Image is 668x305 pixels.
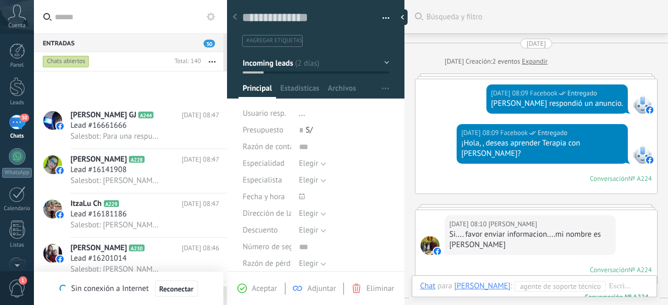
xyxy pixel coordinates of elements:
[437,281,452,291] span: para
[492,56,520,67] span: 2 eventos
[34,238,227,282] a: avataricon[PERSON_NAME]A230[DATE] 08:46Lead #16201014Salesbot: [PERSON_NAME], ¿quieres recibir no...
[491,99,623,109] div: [PERSON_NAME] respondió un anuncio.
[510,281,512,291] span: :
[70,131,162,141] span: Salesbot: Para una respuesta más rápida y directa del Curso de Biomagnetismo u otros temas, escrí...
[426,12,658,22] span: Búsqueda y filtro
[243,205,291,222] div: Dirección de la clínica
[584,292,649,301] div: 224
[243,108,286,118] span: Usuario resp.
[633,95,652,114] span: Facebook
[243,122,291,139] div: Presupuesto
[34,193,227,237] a: avatariconItzaLu ChA229[DATE] 08:47Lead #16181186Salesbot: [PERSON_NAME], ¿quieres recibir noveda...
[421,236,439,255] span: Ruben Isac Moreno Diaz
[182,243,219,253] span: [DATE] 08:46
[520,281,595,291] span: Agente de soporte técnico
[182,199,219,209] span: [DATE] 08:47
[243,143,304,151] span: Razón de contacto
[70,253,127,264] span: Lead #16201014
[306,125,313,135] span: S/
[646,106,653,114] img: facebook-sm.svg
[243,239,291,255] div: Número de seguro
[299,209,318,218] span: Elegir
[530,88,558,99] span: Facebook
[366,284,394,294] span: Eliminar
[2,133,32,140] div: Chats
[204,40,215,47] span: 30
[299,108,305,118] span: ...
[19,276,27,285] span: 1
[43,55,89,68] div: Chats abiertos
[56,211,64,218] img: icon
[243,139,291,155] div: Razón de contacto
[243,125,283,135] span: Presupuesto
[243,160,284,167] span: Especialidad
[159,285,194,292] span: Reconectar
[454,281,510,290] div: Ruben Isac Moreno Diaz
[243,193,285,201] span: Fecha y hora
[56,167,64,174] img: icon
[328,83,356,99] span: Archivos
[246,37,302,44] span: #agregar etiquetas
[590,174,628,183] div: Conversación
[34,33,223,52] div: Entradas
[70,110,136,120] span: [PERSON_NAME] GJ
[449,229,611,250] div: Si.... favor enviar informacion....mi nombre es [PERSON_NAME]
[445,56,547,67] div: Creación:
[243,210,316,217] span: Dirección de la clínica
[182,110,219,120] span: [DATE] 08:47
[243,83,272,99] span: Principal
[500,128,528,138] span: Facebook
[56,123,64,130] img: icon
[56,255,64,263] img: icon
[70,176,162,186] span: Salesbot: [PERSON_NAME], ¿quieres recibir novedades y promociones de la Escuela Cetim? Déjanos tu...
[2,205,32,212] div: Calendario
[590,265,628,274] div: Conversación
[538,128,567,138] span: Entregado
[461,128,500,138] div: [DATE] 08:09
[628,174,652,183] div: № A224
[243,260,301,267] span: Razón de pérdida
[299,172,326,189] button: Elegir
[299,259,318,269] span: Elegir
[2,168,32,178] div: WhatsApp
[243,226,278,234] span: Descuento
[491,88,530,99] div: [DATE] 08:09
[243,176,282,184] span: Especialista
[397,9,408,25] div: Ocultar
[628,265,652,274] div: № A224
[243,155,291,172] div: Especialidad
[252,284,277,294] span: Aceptar
[129,156,144,163] span: A228
[445,56,466,67] div: [DATE]
[129,245,144,251] span: A230
[2,242,32,249] div: Listas
[70,209,127,219] span: Lead #16181186
[104,200,119,207] span: A229
[8,22,26,29] span: Cuenta
[633,145,652,164] span: Facebook
[243,243,304,251] span: Número de seguro
[299,175,318,185] span: Elegir
[299,255,326,272] button: Elegir
[488,219,537,229] span: Ruben Isac Moreno Diaz
[299,155,326,172] button: Elegir
[138,112,153,118] span: A244
[70,264,162,274] span: Salesbot: [PERSON_NAME], ¿quieres recibir novedades y promociones de la Escuela Cetim? Déjanos tu...
[70,220,162,230] span: Salesbot: [PERSON_NAME], ¿quieres recibir novedades y promociones de la Escuela Cetim? Déjanos tu...
[522,56,547,67] a: Expandir
[243,172,291,189] div: Especialista
[70,120,127,131] span: Lead #16661666
[307,284,336,294] span: Adjuntar
[70,165,127,175] span: Lead #16141908
[34,149,227,193] a: avataricon[PERSON_NAME]A228[DATE] 08:47Lead #16141908Salesbot: [PERSON_NAME], ¿quieres recibir no...
[299,225,318,235] span: Elegir
[70,154,127,165] span: [PERSON_NAME]
[243,222,291,239] div: Descuento
[155,280,198,297] button: Reconectar
[515,281,606,291] button: Agente de soporte técnico
[34,105,227,149] a: avataricon[PERSON_NAME] GJA244[DATE] 08:47Lead #16661666Salesbot: Para una respuesta más rápida y...
[182,154,219,165] span: [DATE] 08:47
[243,255,291,272] div: Razón de pérdida
[434,248,441,255] img: facebook-sm.svg
[299,222,326,239] button: Elegir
